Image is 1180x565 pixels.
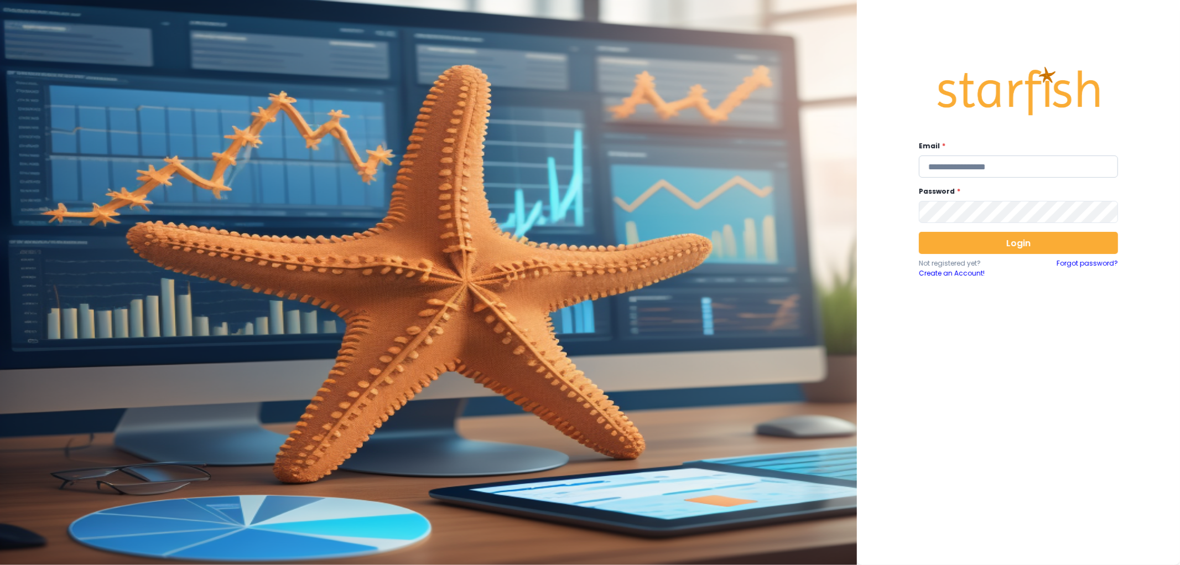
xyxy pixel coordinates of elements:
[919,258,1018,268] p: Not registered yet?
[919,186,1111,196] label: Password
[919,232,1118,254] button: Login
[919,268,1018,278] a: Create an Account!
[919,141,1111,151] label: Email
[1057,258,1118,278] a: Forgot password?
[935,56,1101,126] img: Logo.42cb71d561138c82c4ab.png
